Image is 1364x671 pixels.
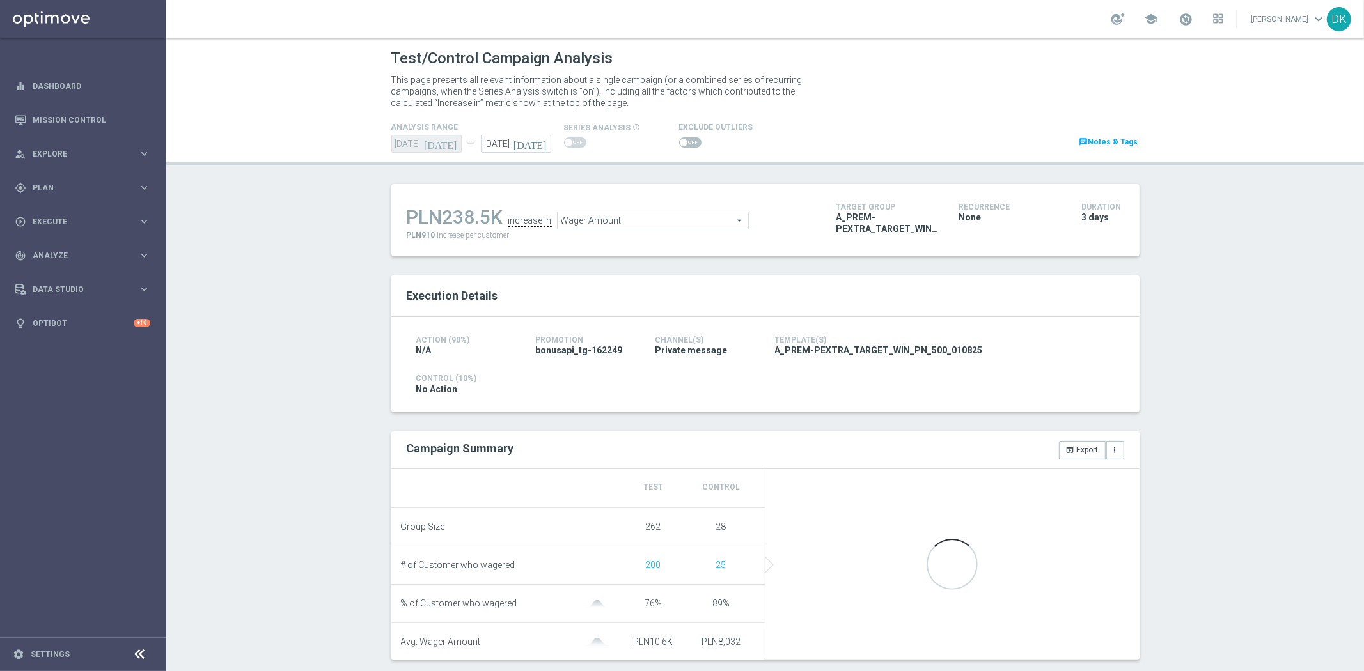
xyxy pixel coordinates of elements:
button: lightbulb Optibot +10 [14,318,151,328]
button: person_search Explore keyboard_arrow_right [14,149,151,159]
div: Plan [15,182,138,194]
span: Show unique customers [716,560,726,570]
h4: Exclude Outliers [679,123,753,132]
div: +10 [134,319,150,327]
i: keyboard_arrow_right [138,148,150,160]
h4: analysis range [391,123,564,132]
i: keyboard_arrow_right [138,181,150,194]
i: lightbulb [15,318,26,329]
span: 3 days [1082,212,1109,223]
span: keyboard_arrow_down [1312,12,1326,26]
div: Analyze [15,250,138,261]
span: 76% [645,598,662,608]
div: DK [1327,7,1351,31]
span: PLN10.6K [634,636,673,647]
h1: Test/Control Campaign Analysis [391,49,613,68]
button: Data Studio keyboard_arrow_right [14,284,151,295]
h4: Template(s) [775,335,1115,344]
button: play_circle_outline Execute keyboard_arrow_right [14,217,151,227]
i: person_search [15,148,26,160]
i: keyboard_arrow_right [138,283,150,295]
a: Optibot [33,306,134,340]
span: Test [643,482,663,491]
span: Control [702,482,740,491]
span: bonusapi_tg-162249 [536,344,623,356]
span: A_PREM-PEXTRA_TARGET_WIN_PN_500_010825 [836,212,940,235]
span: A_PREM-PEXTRA_TARGET_WIN_PN_500_010825 [775,344,983,356]
span: increase per customer [437,231,510,240]
div: PLN238.5K [407,206,503,229]
i: settings [13,649,24,660]
i: track_changes [15,250,26,261]
i: play_circle_outline [15,216,26,228]
span: PLN910 [407,231,435,240]
i: chat [1079,137,1088,146]
span: Plan [33,184,138,192]
a: Settings [31,651,70,658]
span: None [959,212,982,223]
span: Group Size [401,521,445,532]
span: # of Customer who wagered [401,560,515,571]
img: gaussianGrey.svg [584,600,610,608]
span: Execute [33,218,138,226]
span: PLN8,032 [702,636,741,647]
div: — [462,138,481,149]
a: Mission Control [33,103,150,137]
h4: Action (90%) [416,335,517,344]
span: 262 [646,521,661,532]
div: Execute [15,216,138,228]
h2: Campaign Summary [407,442,514,455]
a: chatNotes & Tags [1078,135,1140,149]
i: keyboard_arrow_right [138,215,150,228]
div: Data Studio [15,284,138,295]
span: Data Studio [33,286,138,293]
i: [DATE] [424,135,462,149]
span: series analysis [564,123,631,132]
i: info_outline [633,123,641,131]
div: Optibot [15,306,150,340]
p: This page presents all relevant information about a single campaign (or a combined series of recu... [391,74,820,109]
i: open_in_browser [1066,445,1075,454]
span: Execution Details [407,289,498,302]
button: equalizer Dashboard [14,81,151,91]
div: Explore [15,148,138,160]
span: Private message [655,344,728,356]
span: school [1144,12,1158,26]
span: % of Customer who wagered [401,598,517,609]
h4: Promotion [536,335,636,344]
span: No Action [416,383,458,395]
input: Select Date [481,135,551,153]
img: gaussianGrey.svg [584,638,610,646]
span: 28 [716,521,726,532]
div: Mission Control [15,103,150,137]
h4: Duration [1082,203,1124,212]
i: gps_fixed [15,182,26,194]
i: [DATE] [513,135,551,149]
h4: Channel(s) [655,335,756,344]
span: Analyze [33,252,138,259]
span: Explore [33,150,138,158]
h4: Recurrence [959,203,1063,212]
span: 89% [712,598,730,608]
span: Avg. Wager Amount [401,636,481,647]
i: more_vert [1111,445,1120,454]
h4: Target Group [836,203,940,212]
button: gps_fixed Plan keyboard_arrow_right [14,183,151,193]
a: [PERSON_NAME]keyboard_arrow_down [1250,10,1327,29]
a: Dashboard [33,69,150,103]
button: track_changes Analyze keyboard_arrow_right [14,251,151,261]
button: more_vert [1106,441,1124,459]
button: open_in_browser Export [1059,441,1106,459]
div: Dashboard [15,69,150,103]
div: increase in [508,215,552,227]
button: Mission Control [14,115,151,125]
span: N/A [416,344,432,356]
